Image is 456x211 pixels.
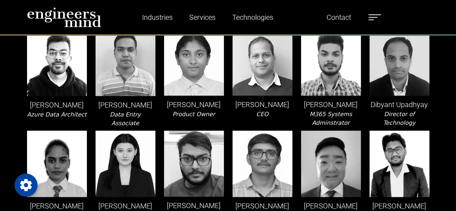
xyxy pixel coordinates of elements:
p: [PERSON_NAME] [96,100,155,110]
img: leader-img [164,29,224,96]
img: leader-img [96,29,155,96]
img: leader-img [233,29,292,96]
p: [PERSON_NAME] [164,200,224,211]
a: Technologies [229,9,276,26]
img: leader-img [96,131,155,197]
img: leader-img [27,131,87,197]
p: [PERSON_NAME] [301,99,361,110]
img: leader-img [233,131,292,197]
img: logo [27,7,101,27]
p: Dibyant Upadhyay [369,99,429,110]
a: Services [186,9,218,26]
img: leader-img [369,131,429,197]
img: leader-img [369,29,429,96]
i: CEO [256,111,269,118]
img: leader-img [301,131,361,197]
i: Director of Technology [383,111,416,126]
i: Product Owner [172,111,215,118]
p: [PERSON_NAME] [164,99,224,110]
i: Data Entry Associate [110,111,141,127]
img: leader-img [27,29,87,96]
img: leader-img [164,131,224,197]
i: Azure Data Architect [27,111,87,118]
img: leader-img [301,29,361,95]
p: [PERSON_NAME] [27,100,87,110]
a: Contact [324,9,354,26]
a: Industries [139,9,176,26]
i: M365 Systems Adminstrator [310,111,352,126]
p: [PERSON_NAME] [233,99,292,110]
